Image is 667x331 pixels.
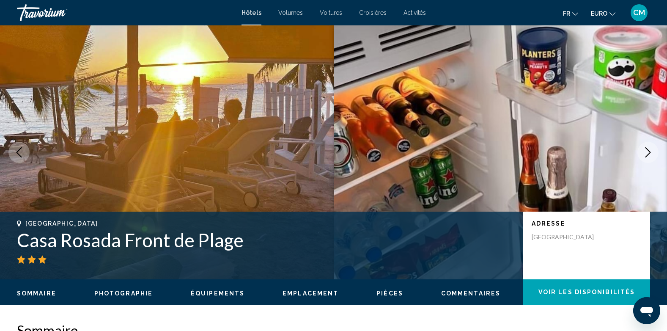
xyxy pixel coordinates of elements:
[191,290,244,297] button: Équipements
[591,7,615,19] button: Changer de devise
[628,4,650,22] button: Menu utilisateur
[532,220,642,227] p: Adresse
[538,289,635,296] span: Voir les disponibilités
[8,142,30,163] button: Image précédente
[25,220,98,227] span: [GEOGRAPHIC_DATA]
[278,9,303,16] a: Volumes
[403,9,426,16] a: Activités
[242,9,261,16] a: Hôtels
[359,9,387,16] a: Croisières
[591,10,607,17] span: EURO
[523,279,650,305] button: Voir les disponibilités
[17,290,56,297] button: Sommaire
[637,142,659,163] button: Image suivante
[320,9,342,16] a: Voitures
[191,290,244,297] span: Équipements
[94,290,153,297] span: Photographie
[283,290,338,297] button: Emplacement
[17,229,515,251] h1: Casa Rosada Front de Plage
[17,290,56,297] span: Sommaire
[633,8,645,17] span: CM
[532,233,599,241] p: [GEOGRAPHIC_DATA]
[376,290,403,297] span: Pièces
[441,290,500,297] span: Commentaires
[17,4,233,21] a: Travorium
[563,10,570,17] span: Fr
[563,7,578,19] button: Changer la langue
[283,290,338,297] span: Emplacement
[633,297,660,324] iframe: Bouton de lancement de la fenêtre de messagerie
[94,290,153,297] button: Photographie
[441,290,500,297] button: Commentaires
[376,290,403,297] button: Pièces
